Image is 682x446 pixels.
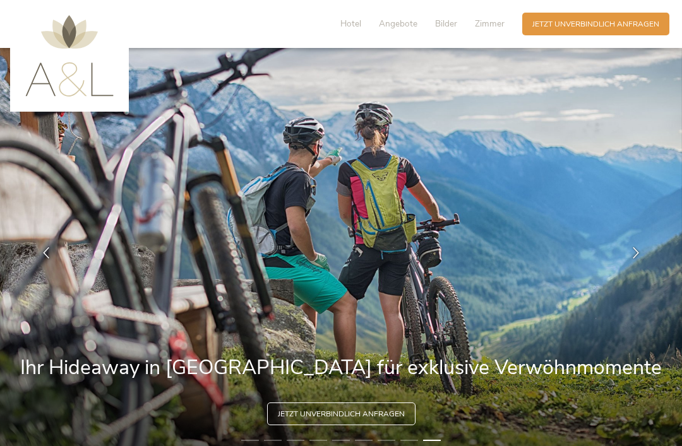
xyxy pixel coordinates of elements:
[340,18,361,30] span: Hotel
[379,18,417,30] span: Angebote
[25,15,114,97] img: AMONTI & LUNARIS Wellnessresort
[475,18,505,30] span: Zimmer
[435,18,457,30] span: Bilder
[278,409,405,420] span: Jetzt unverbindlich anfragen
[532,19,659,30] span: Jetzt unverbindlich anfragen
